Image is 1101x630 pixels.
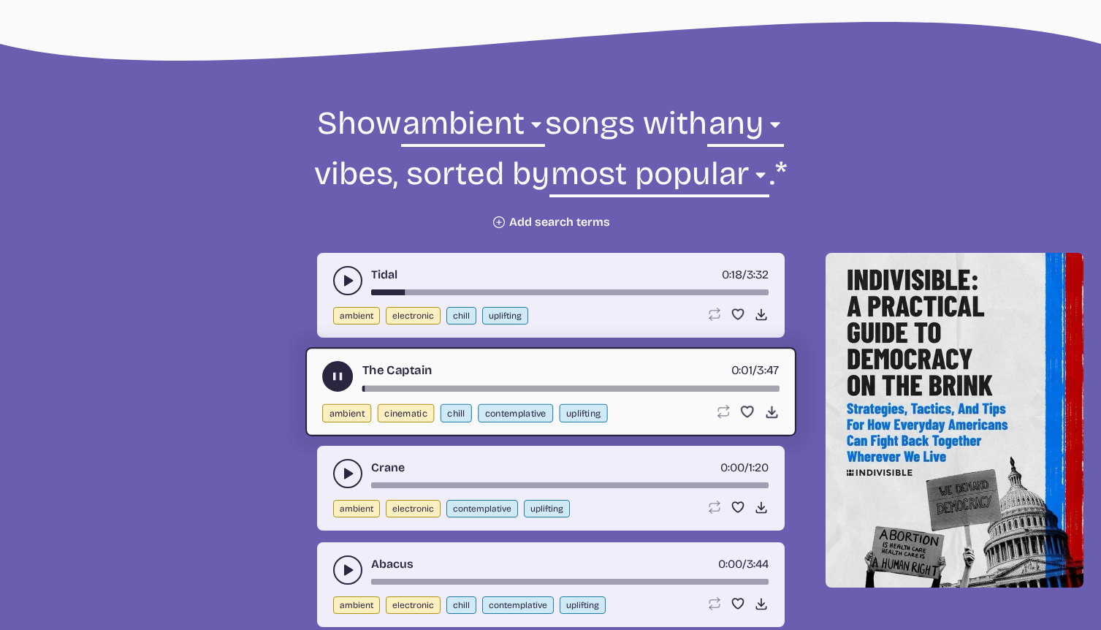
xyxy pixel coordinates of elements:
button: Favorite [739,404,755,420]
button: contemplative [482,596,554,614]
button: play-pause toggle [333,555,362,585]
a: Crane [371,459,405,477]
button: play-pause toggle [333,459,362,488]
button: electronic [386,307,441,325]
button: play-pause toggle [322,361,353,392]
div: / [722,266,769,284]
button: Loop [707,596,722,611]
button: Favorite [731,500,745,515]
button: chill [440,404,471,422]
button: uplifting [560,596,606,614]
button: contemplative [446,500,518,517]
div: song-time-bar [371,482,769,488]
button: uplifting [524,500,570,517]
button: Loop [707,307,722,322]
select: vibe [707,102,784,153]
div: / [731,361,779,379]
button: Add search terms [492,215,610,229]
div: / [720,459,769,477]
span: 3:44 [747,557,769,571]
button: Favorite [731,307,745,322]
div: song-time-bar [362,386,779,392]
span: timer [720,460,744,474]
span: timer [718,557,742,571]
button: ambient [333,307,380,325]
div: song-time-bar [371,289,769,295]
button: cinematic [377,404,434,422]
div: / [718,555,769,573]
span: timer [722,267,742,281]
div: song-time-bar [371,579,769,585]
button: ambient [333,500,380,517]
button: Loop [715,404,730,420]
button: Favorite [731,596,745,611]
button: uplifting [559,404,607,422]
button: ambient [322,404,371,422]
button: Loop [707,500,722,515]
img: Help save our democracy! [826,253,1084,587]
span: 1:20 [749,460,769,474]
button: play-pause toggle [333,266,362,295]
button: electronic [386,500,441,517]
a: Abacus [371,555,414,573]
button: chill [446,307,476,325]
form: Show songs with vibes, sorted by . [153,102,948,229]
a: Tidal [371,266,397,284]
button: uplifting [482,307,528,325]
span: 3:47 [757,363,779,377]
button: chill [446,596,476,614]
a: The Captain [362,361,432,379]
button: ambient [333,596,380,614]
select: genre [401,102,545,153]
button: electronic [386,596,441,614]
span: 3:32 [747,267,769,281]
span: timer [731,363,752,377]
button: contemplative [478,404,553,422]
select: sorting [549,153,769,203]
